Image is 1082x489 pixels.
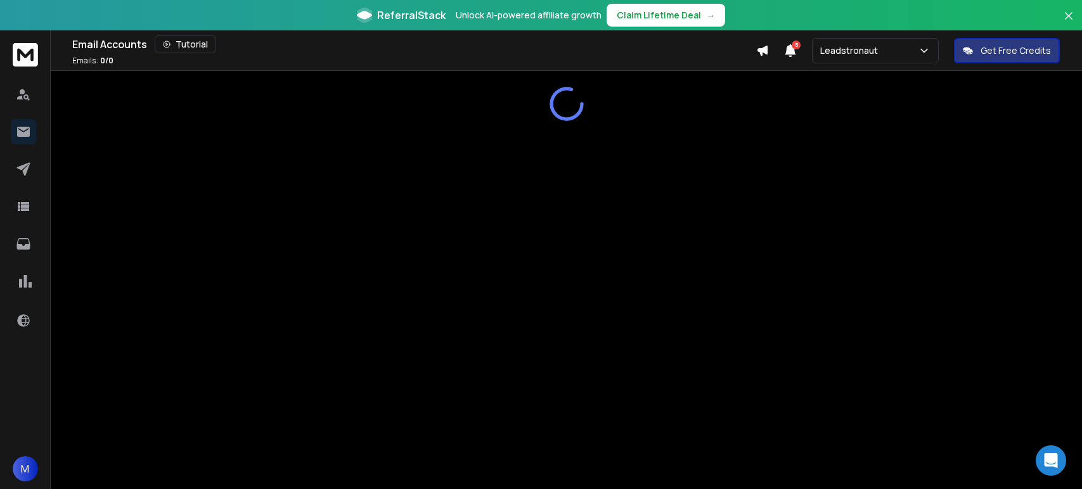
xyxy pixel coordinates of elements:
[377,8,446,23] span: ReferralStack
[1060,8,1077,38] button: Close banner
[1036,445,1066,476] div: Open Intercom Messenger
[792,41,801,49] span: 5
[13,456,38,481] button: M
[155,35,216,53] button: Tutorial
[100,55,113,66] span: 0 / 0
[706,9,715,22] span: →
[954,38,1060,63] button: Get Free Credits
[607,4,725,27] button: Claim Lifetime Deal→
[820,44,883,57] p: Leadstronaut
[72,56,113,66] p: Emails :
[981,44,1051,57] p: Get Free Credits
[456,9,602,22] p: Unlock AI-powered affiliate growth
[72,35,756,53] div: Email Accounts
